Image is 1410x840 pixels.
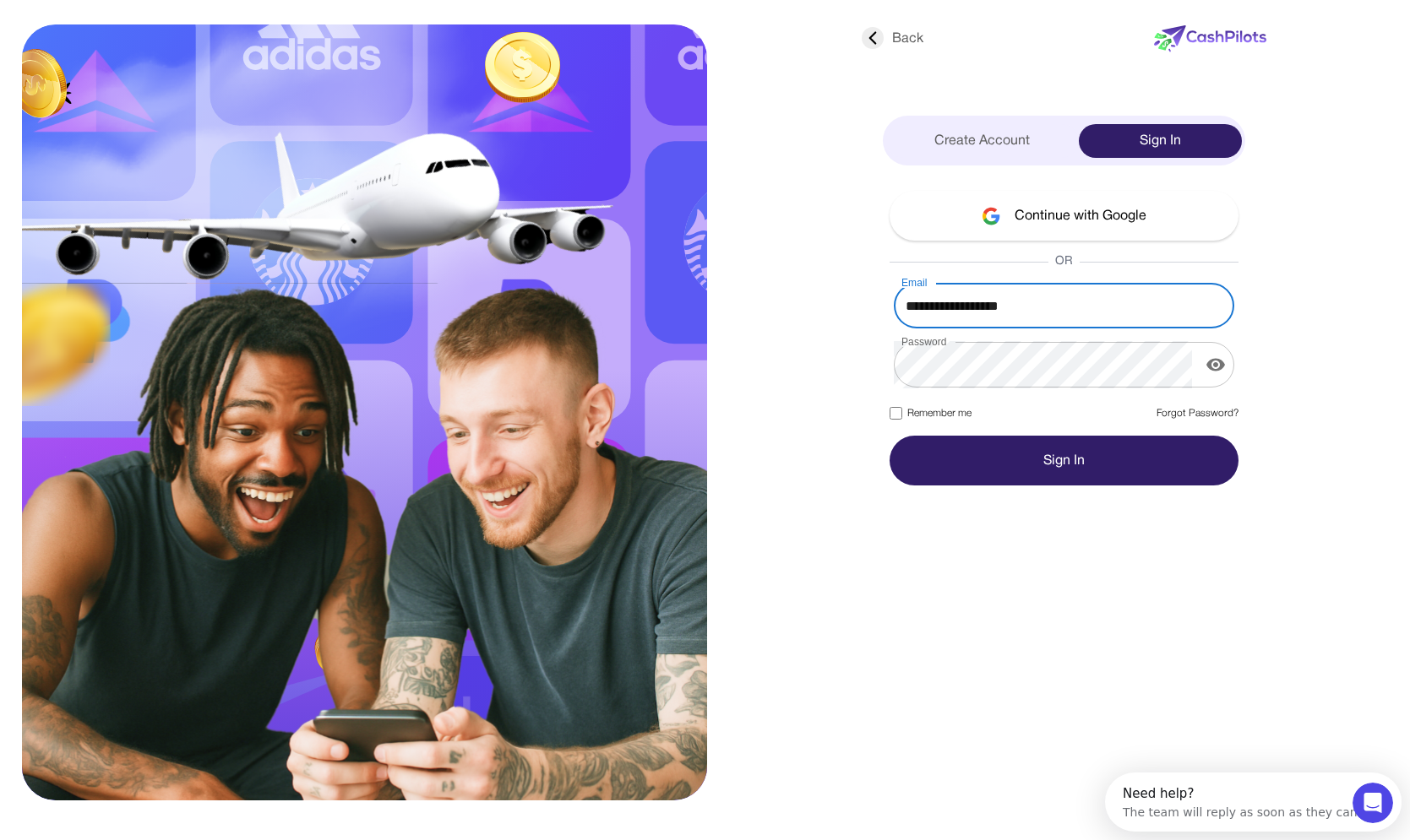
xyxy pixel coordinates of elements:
[7,7,302,53] div: Open Intercom Messenger
[890,436,1239,485] button: Sign In
[22,24,707,800] img: sing-in.svg
[1079,124,1242,158] div: Sign In
[901,275,928,290] label: Email
[890,407,902,420] input: Remember me
[1105,772,1402,832] iframe: Intercom live chat discovery launcher
[886,124,1080,158] div: Create Account
[890,406,972,421] label: Remember me
[862,29,923,49] div: Back
[890,191,1239,241] button: Continue with Google
[1048,253,1080,270] span: OR
[982,207,1001,225] img: google-logo.svg
[1199,348,1233,382] button: display the password
[1353,783,1393,823] iframe: Intercom live chat
[1154,25,1266,52] img: new-logo.svg
[18,28,253,46] div: The team will reply as soon as they can
[901,334,947,349] label: Password
[1157,406,1239,421] a: Forgot Password?
[18,14,253,28] div: Need help?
